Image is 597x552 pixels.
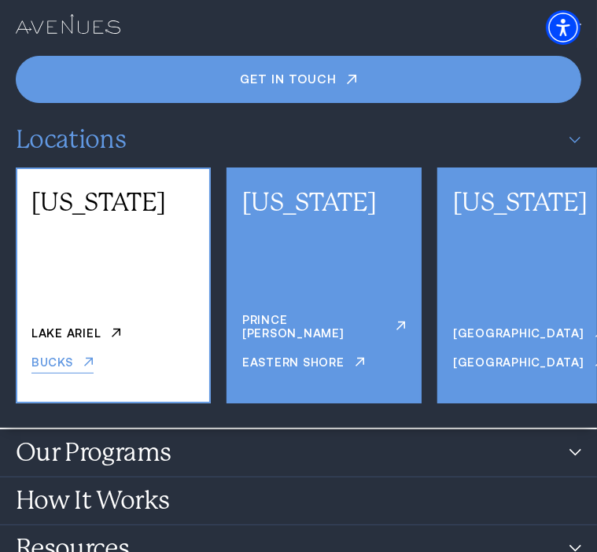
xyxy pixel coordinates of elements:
[453,188,588,217] a: [US_STATE]
[16,56,581,103] a: Get in touch
[31,188,166,217] a: [US_STATE]
[31,355,94,374] a: Bucks
[242,188,377,217] a: [US_STATE]
[242,313,406,344] a: Prince [PERSON_NAME]
[546,10,580,45] div: Accessibility Menu
[242,355,365,374] a: Eastern Shore
[31,326,121,344] a: Lake Ariel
